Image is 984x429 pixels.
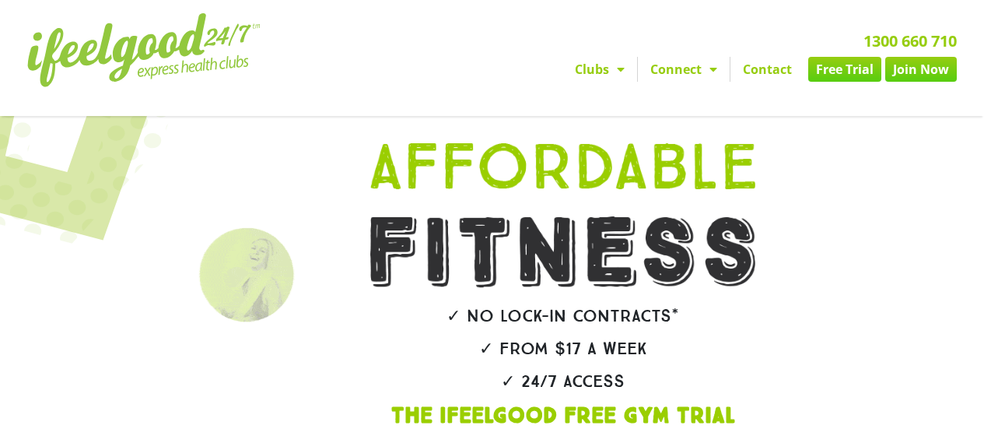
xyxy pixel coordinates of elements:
a: Join Now [885,57,957,82]
nav: Menu [358,57,957,82]
a: 1300 660 710 [863,30,957,51]
h1: The IfeelGood Free Gym Trial [323,406,804,427]
a: Contact [730,57,804,82]
a: Connect [638,57,730,82]
h2: ✓ From $17 a week [323,340,804,357]
a: Free Trial [808,57,881,82]
h2: ✓ 24/7 Access [323,373,804,390]
h2: ✓ No lock-in contracts* [323,308,804,325]
a: Clubs [562,57,637,82]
